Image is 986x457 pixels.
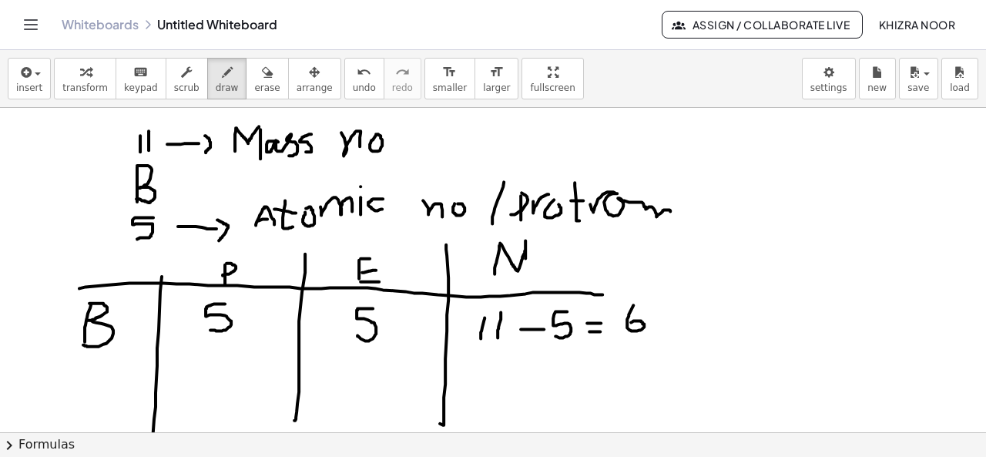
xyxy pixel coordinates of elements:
[442,63,457,82] i: format_size
[395,63,410,82] i: redo
[522,58,583,99] button: fullscreen
[384,58,421,99] button: redoredo
[867,82,887,93] span: new
[941,58,978,99] button: load
[207,58,247,99] button: draw
[424,58,475,99] button: format_sizesmaller
[16,82,42,93] span: insert
[489,63,504,82] i: format_size
[662,11,863,39] button: Assign / Collaborate Live
[133,63,148,82] i: keyboard
[62,17,139,32] a: Whiteboards
[530,82,575,93] span: fullscreen
[254,82,280,93] span: erase
[174,82,200,93] span: scrub
[166,58,208,99] button: scrub
[8,58,51,99] button: insert
[899,58,938,99] button: save
[859,58,896,99] button: new
[907,82,929,93] span: save
[802,58,856,99] button: settings
[866,11,968,39] button: Khizra Noor
[475,58,518,99] button: format_sizelarger
[216,82,239,93] span: draw
[950,82,970,93] span: load
[124,82,158,93] span: keypad
[288,58,341,99] button: arrange
[344,58,384,99] button: undoundo
[297,82,333,93] span: arrange
[62,82,108,93] span: transform
[392,82,413,93] span: redo
[483,82,510,93] span: larger
[878,18,955,32] span: Khizra Noor
[357,63,371,82] i: undo
[675,18,850,32] span: Assign / Collaborate Live
[116,58,166,99] button: keyboardkeypad
[18,12,43,37] button: Toggle navigation
[433,82,467,93] span: smaller
[54,58,116,99] button: transform
[810,82,847,93] span: settings
[246,58,288,99] button: erase
[353,82,376,93] span: undo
